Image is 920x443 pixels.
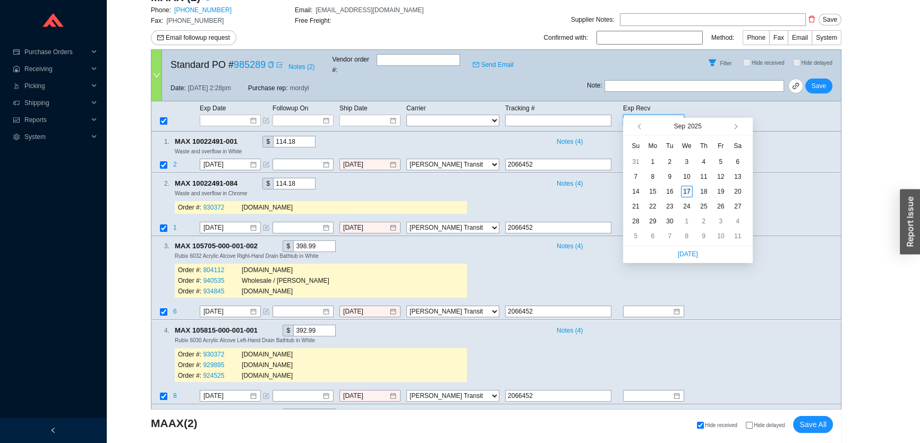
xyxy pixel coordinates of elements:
input: Hide delayed [793,59,800,66]
div: 15 [647,186,659,197]
div: 7 [630,171,642,183]
div: 25 [698,201,710,212]
input: 9/10/2025 [343,160,389,170]
td: 2025-09-21 [627,199,644,214]
td: 2025-08-31 [627,154,644,169]
td: 2025-10-06 [644,229,661,244]
a: mailSend Email [473,59,514,70]
button: Filter [704,54,721,71]
span: Order #: [178,204,201,211]
span: form [263,162,269,168]
input: 9/9/2025 [203,222,249,233]
td: 2025-09-03 [678,154,695,169]
div: 17 [681,186,693,197]
span: [DOMAIN_NAME] [242,267,293,274]
span: Order #: [178,372,201,379]
span: form [263,393,269,399]
div: 1 [681,215,693,227]
span: form [263,117,269,124]
a: 940535 [203,277,224,285]
div: 2 [664,156,676,168]
td: 2025-09-30 [661,214,678,229]
button: mailEmail followup request [151,30,236,45]
span: MAX 10022491-001 [175,136,246,147]
div: 2 [698,215,710,227]
div: 5 [715,156,727,168]
div: 8 [681,230,693,242]
button: 2025 [687,118,702,135]
a: [PHONE_NUMBER] [174,6,232,14]
span: mail [157,34,164,42]
span: mordyl [290,83,309,93]
span: System [24,128,88,145]
div: 13 [732,171,744,183]
td: 2025-10-02 [695,214,712,229]
div: Copy [260,240,267,252]
div: Supplier Notes: [571,14,615,25]
div: 23 [664,201,676,212]
div: $ [283,240,293,252]
td: 2025-09-11 [695,169,712,184]
span: MAX 105705-000-001-002 [175,240,267,252]
h3: MAAX ( 2 ) [151,416,378,431]
span: fund [13,117,20,123]
td: 2025-09-09 [661,169,678,184]
span: down [153,72,160,79]
span: form [263,309,269,315]
a: 924525 [203,372,224,379]
button: Save [819,14,841,25]
div: Copy [240,178,246,189]
span: Wholesale / [PERSON_NAME] [242,277,329,285]
span: Followup On [272,105,308,112]
span: Waste and overflow in White [175,149,242,154]
span: Save [812,81,826,91]
span: Receiving [24,60,88,77]
button: delete [806,12,817,27]
a: 930372 [203,204,224,211]
div: 16 [664,186,676,197]
div: 14 [630,186,642,197]
input: Hide received [743,59,751,66]
div: Copy [240,136,246,147]
div: 5 [630,230,642,242]
div: 1 . [151,136,169,147]
a: 929895 [203,361,224,369]
td: 2025-09-10 [678,169,695,184]
span: Order #: [178,351,201,358]
span: 8 [173,392,178,399]
td: 2025-09-24 [678,199,695,214]
span: Shipping [24,94,88,111]
div: 21 [630,201,642,212]
span: Notes ( 4 ) [557,136,583,147]
button: Save All [793,416,833,433]
div: 11 [732,230,744,242]
span: link [792,83,799,91]
span: left [50,427,56,433]
button: Notes (4) [552,178,583,185]
span: [EMAIL_ADDRESS][DOMAIN_NAME] [316,6,423,14]
span: MAX 10022491-084 [175,178,246,189]
span: [DOMAIN_NAME] [242,204,293,211]
th: Sa [729,137,746,154]
div: 29 [647,215,659,227]
span: Ship Date [339,105,368,112]
input: 9/10/2025 [343,222,389,233]
span: MAX 106348-000-001-001 [175,409,267,420]
td: 2025-09-22 [644,199,661,214]
span: Email followup request [166,32,230,43]
td: 2025-09-26 [712,199,729,214]
input: 9/9/2025 [203,160,249,170]
a: [DATE] [678,250,698,258]
span: Email: [295,6,312,14]
span: 1 [173,224,177,231]
span: Filter [720,60,731,66]
a: 934845 [203,288,224,296]
span: Vendor order # : [333,54,374,75]
span: MAX 105815-000-001-001 [175,325,267,336]
span: [DOMAIN_NAME] [242,351,293,358]
th: Su [627,137,644,154]
th: We [678,137,695,154]
a: link [788,79,803,93]
div: 18 [698,186,710,197]
div: Copy [260,409,267,420]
